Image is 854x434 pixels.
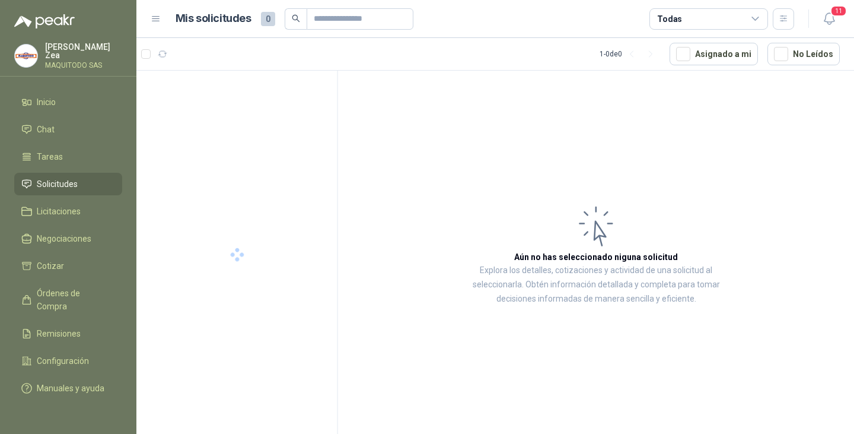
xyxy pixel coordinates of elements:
a: Órdenes de Compra [14,282,122,318]
span: Licitaciones [37,205,81,218]
button: Asignado a mi [670,43,758,65]
img: Logo peakr [14,14,75,28]
a: Chat [14,118,122,141]
a: Solicitudes [14,173,122,195]
p: Explora los detalles, cotizaciones y actividad de una solicitud al seleccionarla. Obtén informaci... [457,264,735,306]
span: Inicio [37,96,56,109]
p: MAQUITODO SAS [45,62,122,69]
a: Cotizar [14,255,122,277]
h1: Mis solicitudes [176,10,251,27]
span: Manuales y ayuda [37,382,104,395]
span: Solicitudes [37,178,78,191]
span: Remisiones [37,327,81,340]
span: Cotizar [37,259,64,273]
h3: Aún no has seleccionado niguna solicitud [514,251,678,264]
a: Negociaciones [14,227,122,250]
a: Licitaciones [14,200,122,223]
div: Todas [657,12,682,26]
p: [PERSON_NAME] Zea [45,43,122,59]
span: 0 [261,12,275,26]
button: 11 [818,8,840,30]
a: Inicio [14,91,122,113]
span: Negociaciones [37,232,91,245]
span: Chat [37,123,55,136]
div: 1 - 0 de 0 [600,45,660,64]
span: search [292,14,300,23]
span: 11 [830,5,847,17]
span: Configuración [37,354,89,368]
a: Tareas [14,145,122,168]
img: Company Logo [15,45,37,67]
button: No Leídos [767,43,840,65]
span: Tareas [37,150,63,163]
a: Configuración [14,350,122,372]
a: Manuales y ayuda [14,377,122,400]
a: Remisiones [14,322,122,345]
span: Órdenes de Compra [37,287,111,313]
